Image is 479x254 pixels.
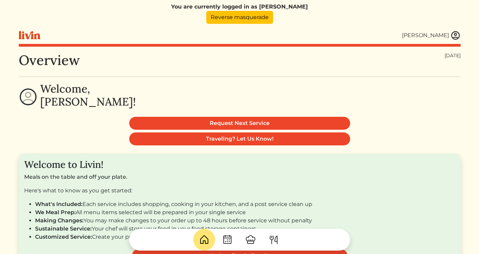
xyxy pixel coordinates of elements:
[445,52,461,59] div: [DATE]
[129,132,350,145] a: Traveling? Let Us Know!
[245,234,256,245] img: ChefHat-a374fb509e4f37eb0702ca99f5f64f3b6956810f32a249b33092029f8484b388.svg
[24,187,455,195] p: Here's what to know as you get started:
[24,173,455,181] p: Meals on the table and off your plate.
[268,234,279,245] img: ForkKnife-55491504ffdb50bab0c1e09e7649658475375261d09fd45db06cec23bce548bf.svg
[24,159,455,171] h3: Welcome to Livin!
[402,31,449,39] div: [PERSON_NAME]
[35,201,83,207] span: What's Included:
[40,82,136,109] h2: Welcome, [PERSON_NAME]!
[19,52,80,68] h1: Overview
[35,200,455,208] li: Each service includes shopping, cooking in your kitchen, and a post service clean up
[450,30,461,41] img: user_account-e6e16d2ec92f44fc35f99ef0dc9cddf60790bfa021a6ecb1c896eb5d2907b31c.svg
[19,88,38,106] img: profile-circle-6dcd711754eaac681cb4e5fa6e5947ecf152da99a3a386d1f417117c42b37ef2.svg
[206,11,273,24] a: Reverse masquerade
[35,217,84,224] span: Making Changes:
[199,234,210,245] img: House-9bf13187bcbb5817f509fe5e7408150f90897510c4275e13d0d5fca38e0b5951.svg
[35,217,455,225] li: You may make changes to your order up to 48 hours before service without penalty
[222,234,233,245] img: CalendarDots-5bcf9d9080389f2a281d69619e1c85352834be518fbc73d9501aef674afc0d57.svg
[35,208,455,217] li: All menu items selected will be prepared in your single service
[35,209,76,216] span: We Meal Prep:
[129,117,350,130] a: Request Next Service
[19,31,40,39] img: livin-logo-a0d97d1a881af30f6274990eb6222085a2533c92bbd1e4f22c21b4f0d0e3210c.svg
